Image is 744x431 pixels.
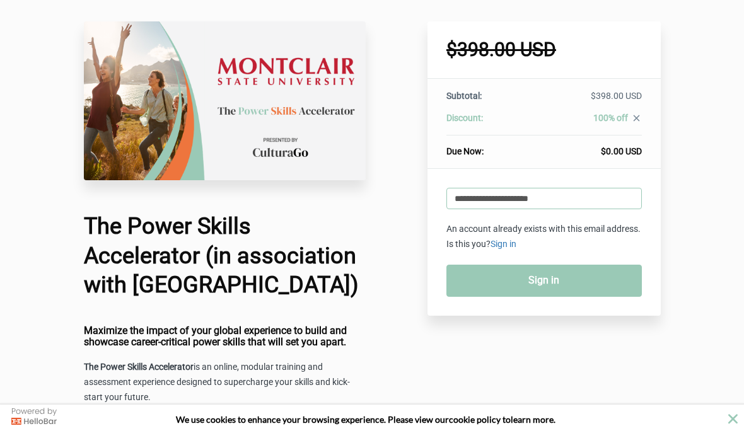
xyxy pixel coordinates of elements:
span: Subtotal: [446,91,482,101]
th: Due Now: [446,135,528,158]
h1: $398.00 USD [446,40,642,59]
h4: Maximize the impact of your global experience to build and showcase career-critical power skills ... [84,325,366,347]
img: 22c75da-26a4-67b4-fa6d-d7146dedb322_Montclair.png [84,21,366,180]
i: close [631,113,642,124]
span: We use cookies to enhance your browsing experience. Please view our [176,414,449,425]
a: Sign in [446,265,642,297]
span: 100% off [593,113,628,123]
p: An account already exists with this email address. Is this you? [446,222,642,252]
p: is an online, modular training and assessment experience designed to supercharge your skills and ... [84,360,366,405]
strong: The Power Skills Accelerator [84,362,194,372]
button: close [725,411,741,427]
h1: The Power Skills Accelerator (in association with [GEOGRAPHIC_DATA]) [84,212,366,300]
th: Discount: [446,112,528,135]
strong: to [503,414,511,425]
span: $0.00 USD [601,146,642,156]
td: $398.00 USD [528,89,641,112]
a: close [628,113,642,127]
span: learn more. [511,414,555,425]
a: Sign in [491,239,516,249]
a: cookie policy [449,414,501,425]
